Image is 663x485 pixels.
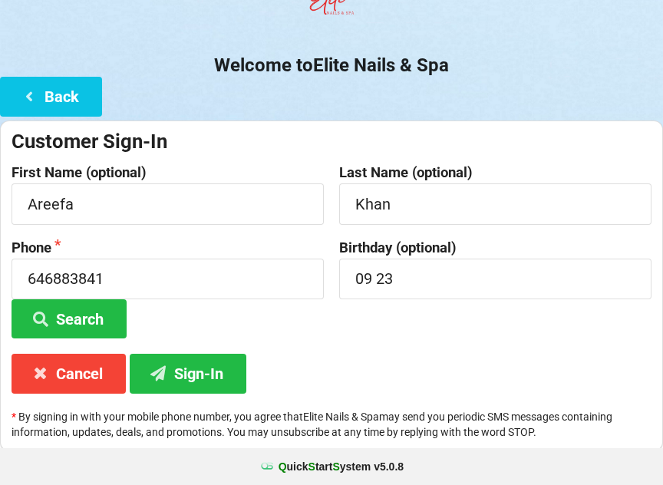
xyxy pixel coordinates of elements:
input: First Name [12,183,324,224]
button: Search [12,299,127,338]
input: Last Name [339,183,651,224]
img: favicon.ico [259,459,275,474]
label: Phone [12,240,324,256]
span: S [332,460,339,473]
button: Sign-In [130,354,246,393]
span: Q [279,460,287,473]
div: Customer Sign-In [12,129,651,154]
button: Cancel [12,354,126,393]
span: S [308,460,315,473]
b: uick tart ystem v 5.0.8 [279,459,404,474]
label: Last Name (optional) [339,165,651,180]
label: Birthday (optional) [339,240,651,256]
input: MM/DD [339,259,651,299]
p: By signing in with your mobile phone number, you agree that Elite Nails & Spa may send you period... [12,409,651,440]
input: 1234567890 [12,259,324,299]
label: First Name (optional) [12,165,324,180]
